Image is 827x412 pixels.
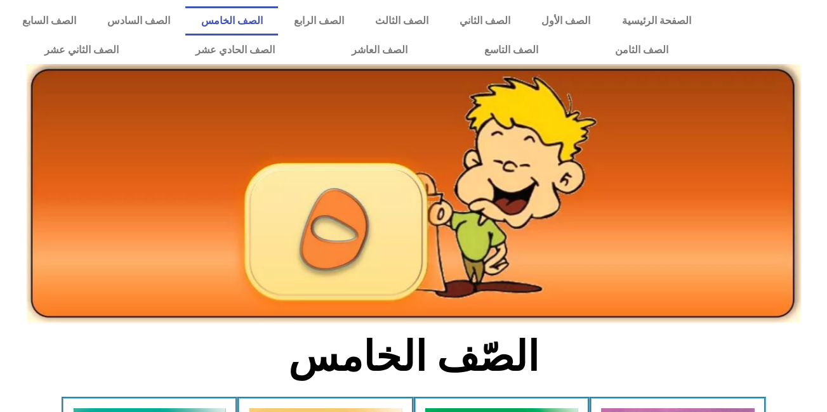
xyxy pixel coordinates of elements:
a: الصف العاشر [314,35,446,65]
a: الصف السادس [91,6,185,35]
a: الصف الخامس [185,6,278,35]
a: الصف الثاني [444,6,526,35]
a: الصفحة الرئيسية [606,6,706,35]
a: الصف الثاني عشر [6,35,157,65]
h2: الصّف الخامس [204,332,623,382]
a: الصف الأول [526,6,606,35]
a: الصف الرابع [278,6,359,35]
a: الصف الثالث [360,6,444,35]
a: الصف الثامن [576,35,706,65]
a: الصف الحادي عشر [157,35,314,65]
a: الصف السابع [6,6,91,35]
a: الصف التاسع [446,35,577,65]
